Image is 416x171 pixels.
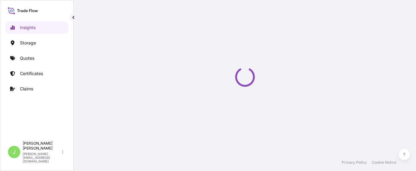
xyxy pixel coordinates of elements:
[5,37,68,49] a: Storage
[5,83,68,95] a: Claims
[20,25,36,31] p: Insights
[20,70,43,77] p: Certificates
[20,55,34,61] p: Quotes
[13,149,16,155] span: J
[342,160,367,165] a: Privacy Policy
[5,52,68,64] a: Quotes
[23,141,61,151] p: [PERSON_NAME] [PERSON_NAME]
[20,40,36,46] p: Storage
[23,152,61,163] p: [PERSON_NAME][EMAIL_ADDRESS][DOMAIN_NAME]
[5,67,68,80] a: Certificates
[5,21,68,34] a: Insights
[372,160,396,165] a: Cookie Notice
[20,86,33,92] p: Claims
